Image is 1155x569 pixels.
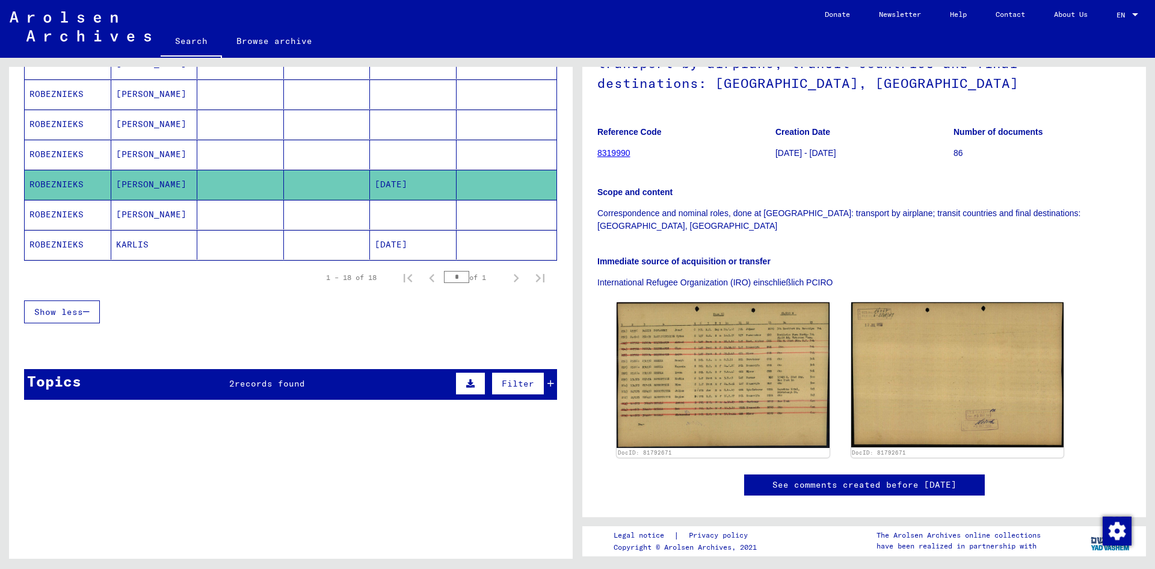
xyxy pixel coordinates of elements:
[504,266,528,290] button: Next page
[772,479,956,491] a: See comments created before [DATE]
[396,266,420,290] button: First page
[111,230,198,260] mat-cell: KARLIS
[597,207,1131,232] p: Correspondence and nominal roles, done at [GEOGRAPHIC_DATA]: transport by airplane; transit count...
[775,127,830,137] b: Creation Date
[597,276,1131,289] p: International Refugee Organization (IRO) einschließlich PCIRO
[370,230,457,260] mat-cell: [DATE]
[618,449,672,456] a: DocID: 81792671
[617,302,830,447] img: 001.jpg
[444,272,504,283] div: of 1
[111,200,198,229] mat-cell: [PERSON_NAME]
[24,300,100,323] button: Show less
[25,230,111,260] mat-cell: ROBEZNIEKS
[597,127,662,137] b: Reference Code
[111,140,198,169] mat-cell: [PERSON_NAME]
[10,11,151,42] img: Arolsen_neg.svg
[852,449,906,456] a: DocID: 81792671
[25,110,111,139] mat-cell: ROBEZNIEKS
[27,370,81,392] div: Topics
[229,378,235,389] span: 2
[1102,516,1131,545] div: Change consent
[597,187,673,197] b: Scope and content
[111,170,198,199] mat-cell: [PERSON_NAME]
[614,529,674,542] a: Legal notice
[597,148,630,158] a: 8319990
[614,529,762,542] div: |
[370,170,457,199] mat-cell: [DATE]
[235,378,305,389] span: records found
[111,79,198,109] mat-cell: [PERSON_NAME]
[111,110,198,139] mat-cell: [PERSON_NAME]
[25,79,111,109] mat-cell: ROBEZNIEKS
[502,378,534,389] span: Filter
[1103,517,1132,546] img: Change consent
[326,272,377,283] div: 1 – 18 of 18
[953,127,1043,137] b: Number of documents
[222,26,327,55] a: Browse archive
[528,266,552,290] button: Last page
[597,257,771,266] b: Immediate source of acquisition or transfer
[25,140,111,169] mat-cell: ROBEZNIEKS
[25,170,111,199] mat-cell: ROBEZNIEKS
[679,529,762,542] a: Privacy policy
[953,147,1131,160] p: 86
[614,542,762,553] p: Copyright © Arolsen Archives, 2021
[491,372,544,395] button: Filter
[851,302,1064,447] img: 002.jpg
[161,26,222,58] a: Search
[420,266,444,290] button: Previous page
[1088,526,1133,556] img: yv_logo.png
[876,530,1041,541] p: The Arolsen Archives online collections
[34,306,83,317] span: Show less
[876,541,1041,552] p: have been realized in partnership with
[25,200,111,229] mat-cell: ROBEZNIEKS
[775,147,953,160] p: [DATE] - [DATE]
[1116,11,1130,19] span: EN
